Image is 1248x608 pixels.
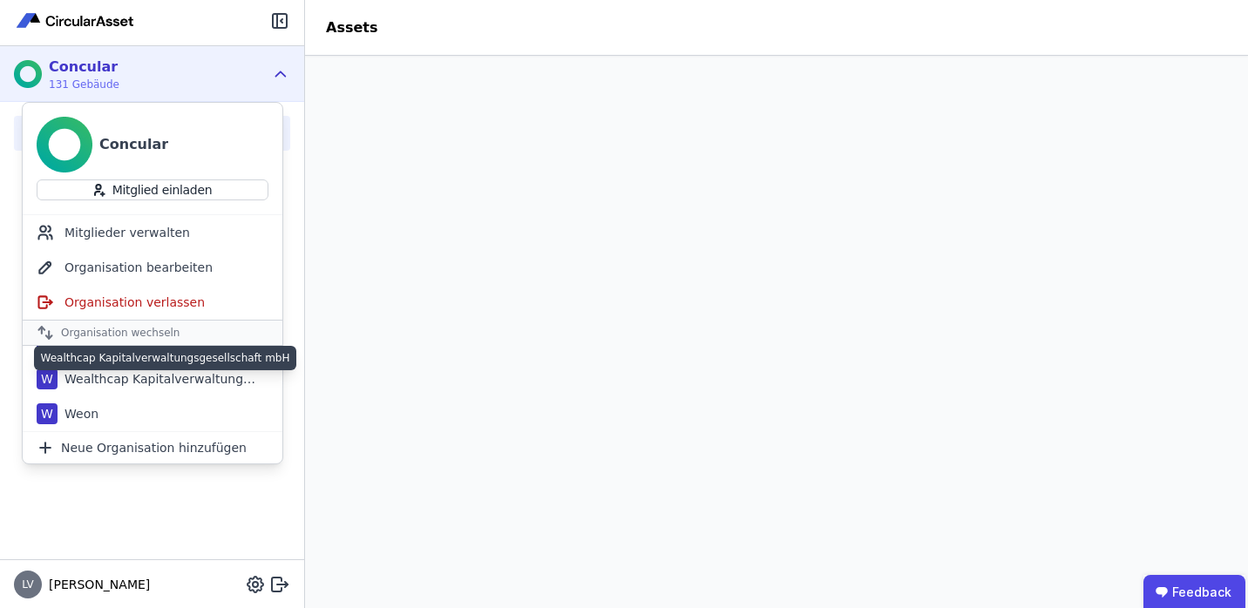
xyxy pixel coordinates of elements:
div: Concular [99,134,168,155]
span: Neue Organisation hinzufügen [61,439,247,456]
img: Concular [14,10,138,31]
iframe: retool [305,56,1248,608]
div: Assets [305,17,398,38]
span: 131 Gebäude [49,78,119,91]
div: W [37,368,58,389]
div: Weon [58,405,98,422]
img: Concular [37,117,92,172]
button: Mitglied einladen [37,179,268,200]
div: Organisation bearbeiten [23,250,282,285]
div: Mitglieder verwalten [23,215,282,250]
div: Organisation verlassen [23,285,282,320]
div: Organisation wechseln [23,320,282,346]
div: W [37,403,58,424]
span: LV [22,579,34,590]
div: Wealthcap Kapitalverwaltungsgesellschaft mbH [58,370,258,388]
div: Concular [49,57,119,78]
span: [PERSON_NAME] [42,576,150,593]
img: Concular [14,60,42,88]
